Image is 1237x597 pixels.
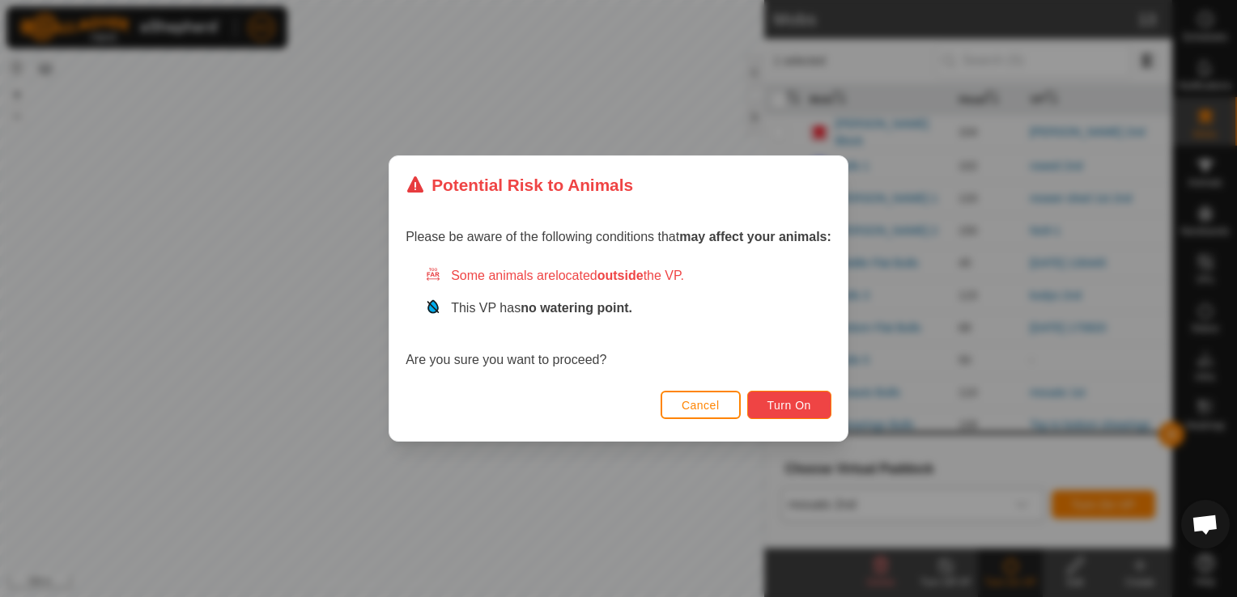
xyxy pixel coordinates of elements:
[679,230,831,243] strong: may affect your animals:
[521,301,632,315] strong: no watering point.
[451,301,632,315] span: This VP has
[767,399,811,412] span: Turn On
[406,172,633,197] div: Potential Risk to Animals
[406,230,831,243] span: Please be aware of the following conditions that
[406,266,831,370] div: Are you sure you want to proceed?
[597,269,644,282] strong: outside
[425,266,831,286] div: Some animals are
[1181,500,1230,548] div: Open chat
[555,269,684,282] span: located the VP.
[682,399,720,412] span: Cancel
[747,391,831,419] button: Turn On
[661,391,741,419] button: Cancel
